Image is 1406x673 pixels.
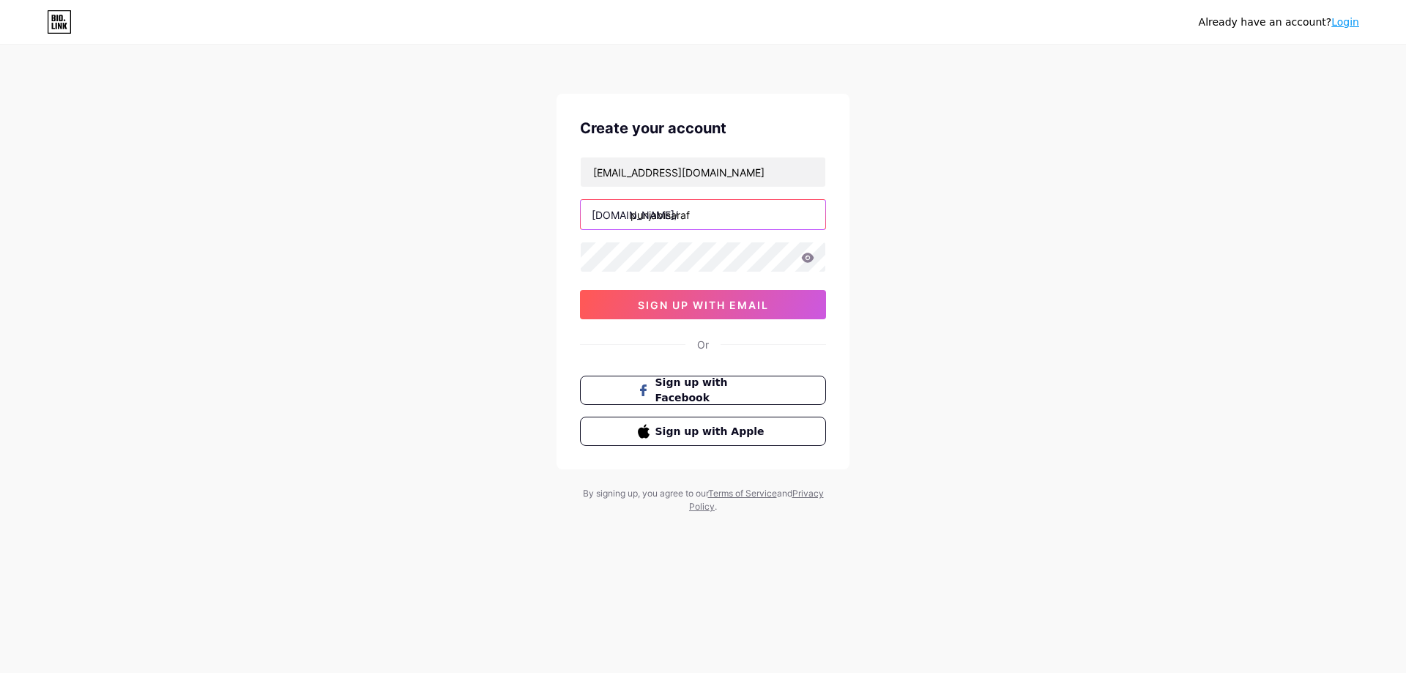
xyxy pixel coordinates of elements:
[655,424,769,439] span: Sign up with Apple
[697,337,709,352] div: Or
[655,375,769,406] span: Sign up with Facebook
[579,487,827,513] div: By signing up, you agree to our and .
[1199,15,1359,30] div: Already have an account?
[581,200,825,229] input: username
[580,417,826,446] button: Sign up with Apple
[638,299,769,311] span: sign up with email
[1331,16,1359,28] a: Login
[581,157,825,187] input: Email
[580,117,826,139] div: Create your account
[580,376,826,405] button: Sign up with Facebook
[708,488,777,499] a: Terms of Service
[592,207,678,223] div: [DOMAIN_NAME]/
[580,290,826,319] button: sign up with email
